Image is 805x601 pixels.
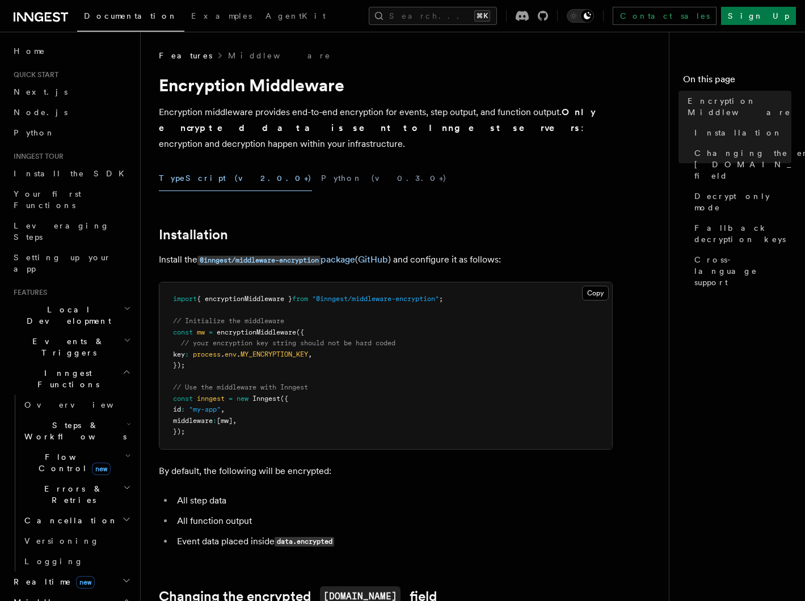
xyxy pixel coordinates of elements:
span: , [233,417,237,425]
button: Search...⌘K [369,7,497,25]
a: Documentation [77,3,184,32]
span: new [76,576,95,589]
button: Realtimenew [9,572,133,592]
button: Cancellation [20,510,133,531]
span: const [173,328,193,336]
span: = [229,395,233,403]
button: Python (v0.3.0+) [321,166,447,191]
a: Examples [184,3,259,31]
button: Copy [582,286,609,300]
span: Cancellation [20,515,118,526]
span: env [225,350,237,358]
span: Inngest Functions [9,367,123,390]
h1: Encryption Middleware [159,75,613,95]
a: Python [9,122,133,143]
span: = [209,328,213,336]
span: Steps & Workflows [20,420,127,442]
span: mw [197,328,205,336]
a: Setting up your app [9,247,133,279]
span: Encryption Middleware [688,95,791,118]
a: Middleware [228,50,331,61]
span: Events & Triggers [9,336,124,358]
a: @inngest/middleware-encryptionpackage [197,254,355,265]
a: Overview [20,395,133,415]
span: : [181,405,185,413]
span: }); [173,361,185,369]
h4: On this page [683,73,791,91]
a: Logging [20,551,133,572]
span: key [173,350,185,358]
li: Event data placed inside [174,534,613,550]
p: By default, the following will be encrypted: [159,463,613,479]
span: Inngest [252,395,280,403]
span: ({ [296,328,304,336]
kbd: ⌘K [474,10,490,22]
span: encryptionMiddleware [217,328,296,336]
span: Errors & Retries [20,483,123,506]
a: GitHub [358,254,388,265]
span: import [173,295,197,303]
span: Python [14,128,55,137]
button: TypeScript (v2.0.0+) [159,166,312,191]
a: Sign Up [721,7,796,25]
span: Decrypt only mode [694,191,791,213]
button: Errors & Retries [20,479,133,510]
a: Cross-language support [690,249,791,293]
a: Versioning [20,531,133,551]
button: Flow Controlnew [20,447,133,479]
span: ; [439,295,443,303]
span: // Initialize the middleware [173,317,284,325]
span: Local Development [9,304,124,327]
span: id [173,405,181,413]
span: Documentation [84,11,178,20]
a: Decrypt only mode [690,186,791,218]
a: Leveraging Steps [9,215,133,247]
span: , [221,405,225,413]
button: Inngest Functions [9,363,133,395]
span: "@inngest/middleware-encryption" [312,295,439,303]
a: Installation [690,122,791,143]
span: Features [159,50,212,61]
span: AgentKit [265,11,326,20]
a: AgentKit [259,3,332,31]
span: from [292,295,308,303]
button: Toggle dark mode [567,9,594,23]
span: ({ [280,395,288,403]
span: new [92,463,111,475]
span: Node.js [14,108,68,117]
span: Logging [24,557,83,566]
span: middleware [173,417,213,425]
div: Inngest Functions [9,395,133,572]
span: Fallback decryption keys [694,222,791,245]
span: Overview [24,400,141,409]
p: Install the ( ) and configure it as follows: [159,252,613,268]
span: }); [173,428,185,435]
li: All function output [174,513,613,529]
a: Contact sales [613,7,717,25]
span: Flow Control [20,451,125,474]
a: Encryption Middleware [683,91,791,122]
span: new [237,395,248,403]
span: Inngest tour [9,152,64,161]
span: Leveraging Steps [14,221,109,242]
a: Changing the encrypted [DOMAIN_NAME] field [690,143,791,186]
span: Versioning [24,536,99,545]
span: [mw] [217,417,233,425]
span: Install the SDK [14,169,131,178]
a: Installation [159,227,228,243]
span: , [308,350,312,358]
span: Quick start [9,70,58,79]
span: Features [9,288,47,297]
span: inngest [197,395,225,403]
span: . [221,350,225,358]
span: // your encryption key string should not be hard coded [181,339,395,347]
span: Next.js [14,87,68,96]
button: Local Development [9,299,133,331]
a: Your first Functions [9,184,133,215]
code: @inngest/middleware-encryption [197,256,321,265]
span: Realtime [9,576,95,587]
code: data.encrypted [275,537,334,547]
a: Home [9,41,133,61]
p: Encryption middleware provides end-to-end encryption for events, step output, and function output... [159,104,613,152]
button: Steps & Workflows [20,415,133,447]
